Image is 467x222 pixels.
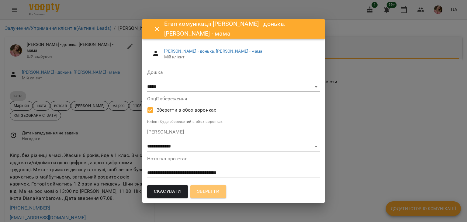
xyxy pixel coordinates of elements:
[164,49,262,54] a: [PERSON_NAME] - донька. [PERSON_NAME] - мама
[147,70,320,75] label: Дошка
[157,106,216,114] span: Зберегти в обох воронках
[147,119,320,125] p: Клієнт буде збережений в обох воронках
[147,185,188,198] button: Скасувати
[197,188,220,196] span: Зберегти
[147,156,320,161] label: Нотатка про етап
[154,188,181,196] span: Скасувати
[164,19,317,38] h6: Етап комунікації [PERSON_NAME] - донька. [PERSON_NAME] - мама
[164,54,315,60] span: Мій клієнт
[147,96,320,101] label: Опції збереження
[147,130,320,134] label: [PERSON_NAME]
[190,185,226,198] button: Зберегти
[150,22,164,36] button: Close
